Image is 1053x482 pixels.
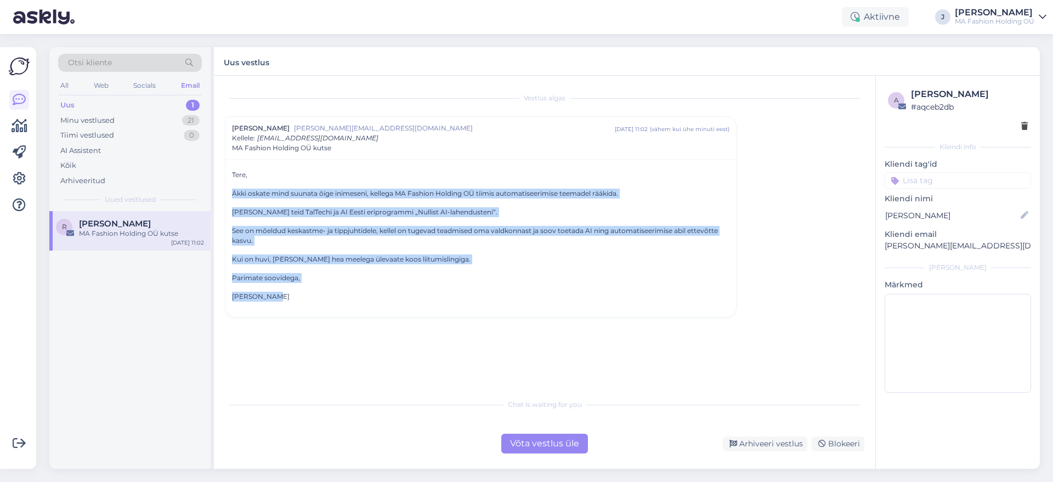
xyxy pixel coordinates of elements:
[885,193,1031,205] p: Kliendi nimi
[60,175,105,186] div: Arhiveeritud
[885,172,1031,189] input: Lisa tag
[885,142,1031,152] div: Kliendi info
[885,229,1031,240] p: Kliendi email
[232,189,729,199] p: Äkki oskate mind suunata õige inimeseni, kellega MA Fashion Holding OÜ tiimis automatiseerimise t...
[232,207,729,217] p: [PERSON_NAME] teid TalTechi ja AI Eesti eriprogrammi „Nullist AI-lahendusteni“.
[232,292,729,302] p: [PERSON_NAME]
[60,160,76,171] div: Kõik
[885,158,1031,170] p: Kliendi tag'id
[232,123,290,133] span: [PERSON_NAME]
[171,239,204,247] div: [DATE] 11:02
[225,400,864,410] div: Chat is waiting for you
[60,130,114,141] div: Tiimi vestlused
[105,195,156,205] span: Uued vestlused
[232,134,255,142] span: Kellele :
[79,219,151,229] span: Ralf-Stiven Viru
[257,134,378,142] span: [EMAIL_ADDRESS][DOMAIN_NAME]
[885,279,1031,291] p: Märkmed
[894,96,899,104] span: a
[885,240,1031,252] p: [PERSON_NAME][EMAIL_ADDRESS][DOMAIN_NAME]
[955,8,1046,26] a: [PERSON_NAME]MA Fashion Holding OÜ
[232,170,729,180] p: Tere,
[842,7,909,27] div: Aktiivne
[911,88,1028,101] div: [PERSON_NAME]
[723,436,807,451] div: Arhiveeri vestlus
[186,100,200,111] div: 1
[92,78,111,93] div: Web
[60,145,101,156] div: AI Assistent
[232,143,331,153] span: MA Fashion Holding OÜ kutse
[501,434,588,453] div: Võta vestlus üle
[60,115,115,126] div: Minu vestlused
[58,78,71,93] div: All
[294,123,615,133] span: [PERSON_NAME][EMAIL_ADDRESS][DOMAIN_NAME]
[935,9,950,25] div: J
[68,57,112,69] span: Otsi kliente
[79,229,204,239] div: MA Fashion Holding OÜ kutse
[131,78,158,93] div: Socials
[232,273,729,283] p: Parimate soovidega,
[179,78,202,93] div: Email
[955,8,1034,17] div: [PERSON_NAME]
[885,209,1018,222] input: Lisa nimi
[911,101,1028,113] div: # aqceb2db
[812,436,864,451] div: Blokeeri
[615,125,648,133] div: [DATE] 11:02
[885,263,1031,273] div: [PERSON_NAME]
[232,226,729,246] p: See on mõeldud keskastme- ja tippjuhtidele, kellel on tugevad teadmised oma valdkonnast ja soov t...
[650,125,729,133] div: ( vähem kui ühe minuti eest )
[225,93,864,103] div: Vestlus algas
[232,254,729,264] p: Kui on huvi, [PERSON_NAME] hea meelega ülevaate koos liitumislingiga.
[62,223,67,231] span: R
[9,56,30,77] img: Askly Logo
[182,115,200,126] div: 21
[955,17,1034,26] div: MA Fashion Holding OÜ
[184,130,200,141] div: 0
[224,54,269,69] label: Uus vestlus
[60,100,75,111] div: Uus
